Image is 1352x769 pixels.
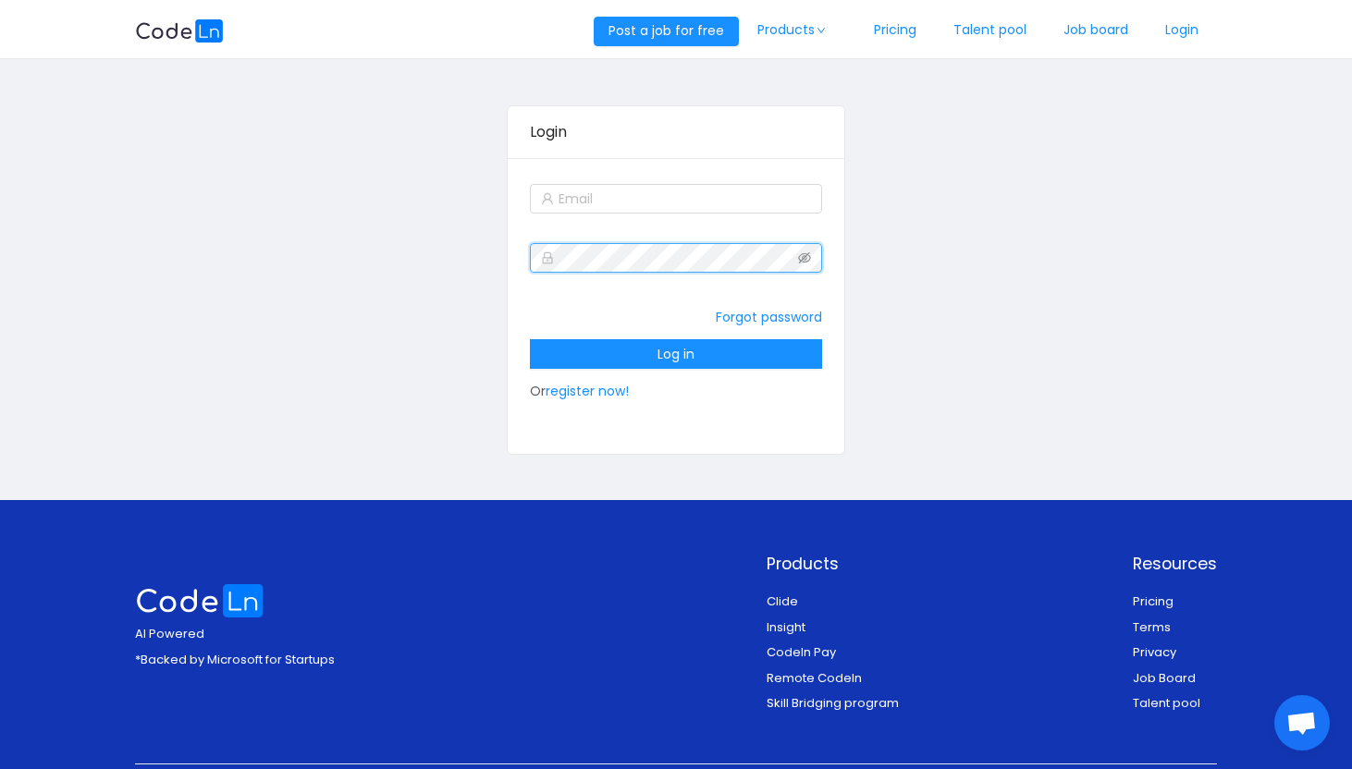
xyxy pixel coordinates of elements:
i: icon: user [541,192,554,205]
a: Job Board [1133,669,1196,687]
a: Remote Codeln [767,669,862,687]
p: Products [767,552,899,576]
a: Post a job for free [594,21,739,40]
i: icon: down [816,26,827,35]
a: Privacy [1133,643,1176,661]
a: register now! [546,382,629,400]
a: Pricing [1133,592,1174,610]
i: icon: eye-invisible [798,251,811,264]
input: Email [530,184,822,214]
span: AI Powered [135,625,204,642]
a: Insight [767,618,805,636]
img: logo [135,584,264,618]
a: Terms [1133,618,1171,636]
a: Skill Bridging program [767,694,899,712]
button: Log in [530,339,822,369]
i: icon: lock [541,251,554,264]
a: Clide [767,592,798,610]
a: Talent pool [1133,694,1200,712]
div: Login [530,106,822,158]
p: *Backed by Microsoft for Startups [135,651,335,669]
a: Codeln Pay [767,643,836,661]
a: Open chat [1274,695,1330,751]
span: Or [530,345,822,400]
img: logobg.f302741d.svg [135,19,224,43]
button: Post a job for free [594,17,739,46]
a: Forgot password [716,308,822,326]
p: Resources [1133,552,1217,576]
